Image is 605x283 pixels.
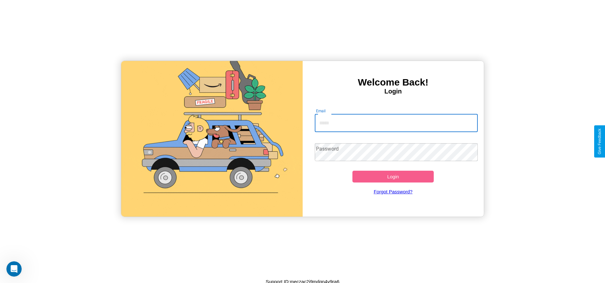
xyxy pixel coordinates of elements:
h4: Login [303,88,484,95]
img: gif [121,61,302,217]
iframe: Intercom live chat [6,261,22,277]
h3: Welcome Back! [303,77,484,88]
a: Forgot Password? [312,182,475,201]
button: Login [352,171,434,182]
label: Email [316,108,326,114]
div: Give Feedback [597,129,602,154]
